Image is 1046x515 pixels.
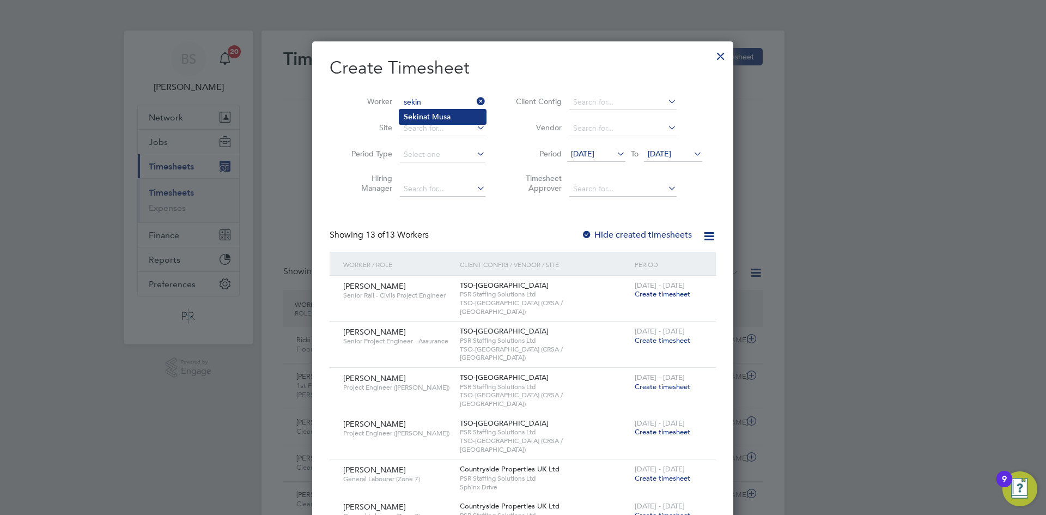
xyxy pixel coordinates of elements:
span: Senior Rail - Civils Project Engineer [343,291,452,300]
b: Sekin [404,112,423,122]
label: Hiring Manager [343,173,392,193]
label: Site [343,123,392,132]
span: General Labourer (Zone 7) [343,475,452,483]
span: [PERSON_NAME] [343,419,406,429]
span: [PERSON_NAME] [343,373,406,383]
button: Open Resource Center, 9 new notifications [1002,471,1037,506]
span: 13 Workers [366,229,429,240]
span: PSR Staffing Solutions Ltd [460,336,629,345]
span: 13 of [366,229,385,240]
span: [DATE] - [DATE] [635,326,685,336]
span: TSO-[GEOGRAPHIC_DATA] (CRSA / [GEOGRAPHIC_DATA]) [460,345,629,362]
input: Search for... [400,181,485,197]
span: [DATE] - [DATE] [635,464,685,474]
span: [PERSON_NAME] [343,281,406,291]
label: Client Config [513,96,562,106]
label: Period Type [343,149,392,159]
input: Search for... [400,121,485,136]
span: TSO-[GEOGRAPHIC_DATA] (CRSA / [GEOGRAPHIC_DATA]) [460,391,629,408]
input: Select one [400,147,485,162]
span: Create timesheet [635,289,690,299]
span: PSR Staffing Solutions Ltd [460,428,629,437]
span: TSO-[GEOGRAPHIC_DATA] [460,281,549,290]
label: Vendor [513,123,562,132]
span: Senior Project Engineer - Assurance [343,337,452,346]
div: Showing [330,229,431,241]
span: Create timesheet [635,427,690,437]
span: TSO-[GEOGRAPHIC_DATA] [460,419,549,428]
span: [DATE] - [DATE] [635,281,685,290]
input: Search for... [569,181,677,197]
span: Countryside Properties UK Ltd [460,464,560,474]
input: Search for... [569,121,677,136]
label: Period [513,149,562,159]
span: [PERSON_NAME] [343,327,406,337]
span: PSR Staffing Solutions Ltd [460,290,629,299]
span: [DATE] [648,149,671,159]
span: [PERSON_NAME] [343,465,406,475]
span: Create timesheet [635,382,690,391]
div: Worker / Role [340,252,457,277]
span: Sphinx Drive [460,483,629,492]
span: To [628,147,642,161]
span: [DATE] - [DATE] [635,373,685,382]
span: PSR Staffing Solutions Ltd [460,383,629,391]
span: Project Engineer ([PERSON_NAME]) [343,383,452,392]
span: TSO-[GEOGRAPHIC_DATA] [460,326,549,336]
input: Search for... [400,95,485,110]
span: [PERSON_NAME] [343,502,406,512]
span: Create timesheet [635,474,690,483]
span: [DATE] - [DATE] [635,501,685,511]
li: at Musa [399,110,486,124]
h2: Create Timesheet [330,57,716,80]
span: [DATE] [571,149,594,159]
div: Client Config / Vendor / Site [457,252,632,277]
input: Search for... [569,95,677,110]
span: TSO-[GEOGRAPHIC_DATA] [460,373,549,382]
span: TSO-[GEOGRAPHIC_DATA] (CRSA / [GEOGRAPHIC_DATA]) [460,437,629,453]
div: 9 [1002,479,1007,493]
label: Worker [343,96,392,106]
span: Project Engineer ([PERSON_NAME]) [343,429,452,438]
span: TSO-[GEOGRAPHIC_DATA] (CRSA / [GEOGRAPHIC_DATA]) [460,299,629,316]
span: Countryside Properties UK Ltd [460,501,560,511]
span: [DATE] - [DATE] [635,419,685,428]
label: Timesheet Approver [513,173,562,193]
label: Hide created timesheets [581,229,692,240]
div: Period [632,252,705,277]
span: Create timesheet [635,336,690,345]
span: PSR Staffing Solutions Ltd [460,474,629,483]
